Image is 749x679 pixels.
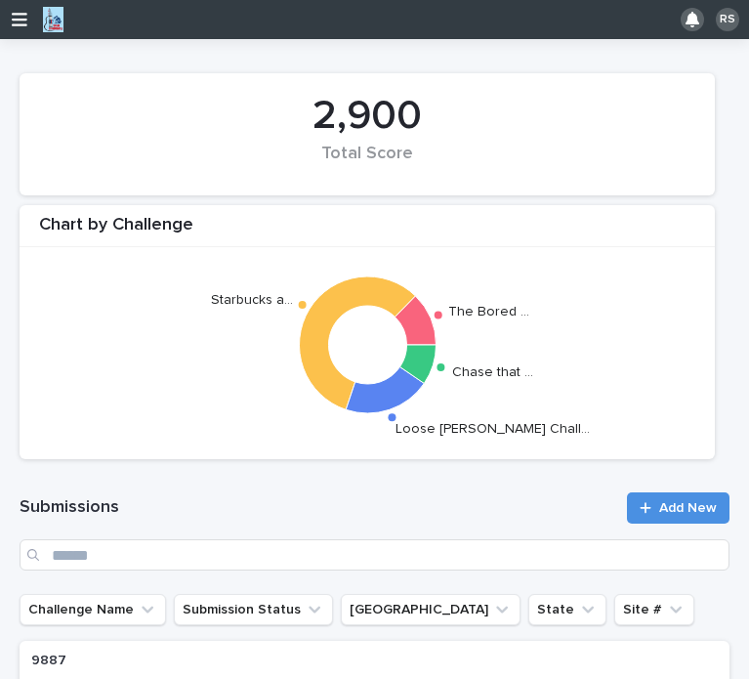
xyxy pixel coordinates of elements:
h1: Submissions [20,496,615,520]
p: 9887 [31,649,70,669]
span: Add New [659,501,717,515]
button: State [528,594,606,625]
img: jxsLJbdS1eYBI7rVAS4p [43,7,63,32]
text: Loose [PERSON_NAME] Chall… [395,422,590,436]
text: The Bored … [448,305,529,318]
text: Starbucks a… [210,293,292,307]
button: Closest City [341,594,520,625]
div: Chart by Challenge [20,215,715,247]
button: Challenge Name [20,594,166,625]
div: Total Score [53,144,682,185]
div: 2,900 [53,92,682,141]
button: Submission Status [174,594,333,625]
div: RS [716,8,739,31]
text: Chase that … [451,364,532,378]
input: Search [20,539,729,571]
a: Add New [627,492,729,524]
button: Site # [614,594,694,625]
